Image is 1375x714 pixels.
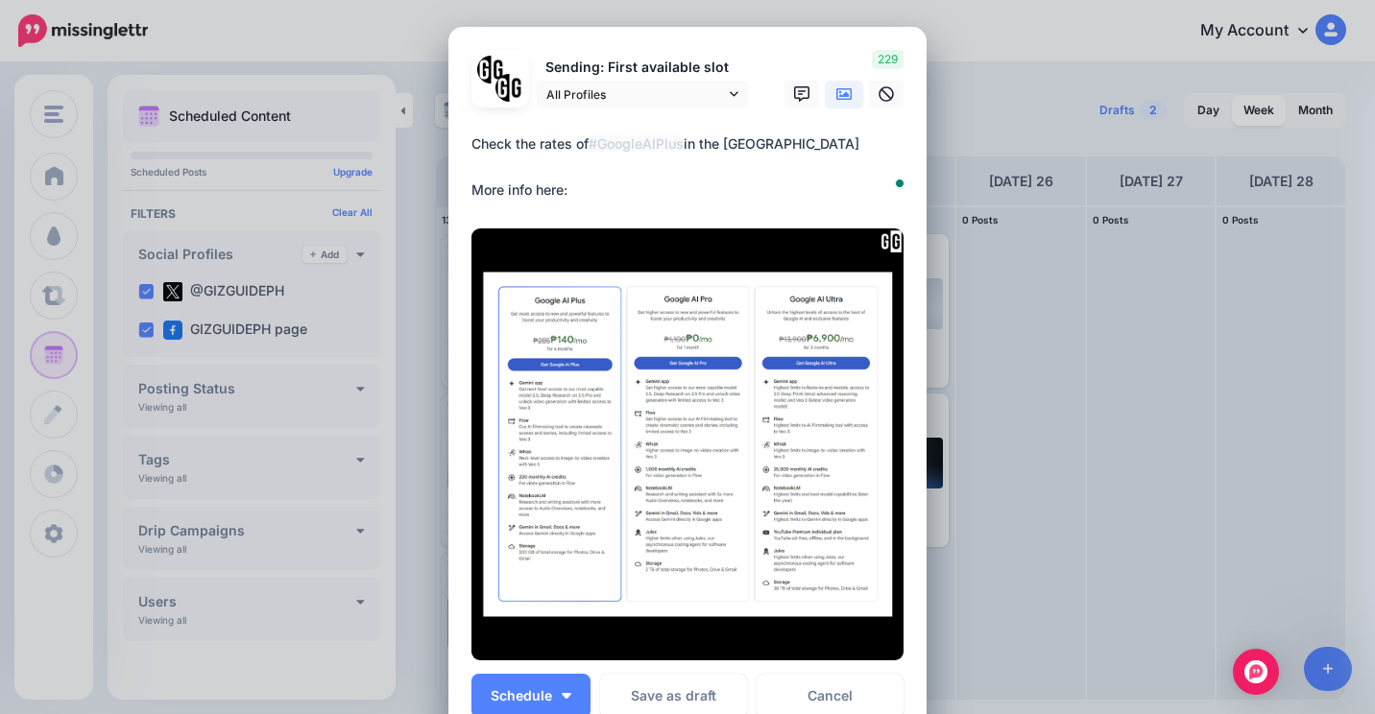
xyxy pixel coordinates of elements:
[537,57,748,79] p: Sending: First available slot
[471,228,904,660] img: 7MYQT2CCD7KLQQEBGO6BZBUW1KDCT49F.png
[872,50,904,69] span: 229
[495,74,523,102] img: JT5sWCfR-79925.png
[1233,649,1279,695] div: Open Intercom Messenger
[537,81,748,108] a: All Profiles
[491,689,552,702] span: Schedule
[562,693,571,699] img: arrow-down-white.png
[471,132,913,202] textarea: To enrich screen reader interactions, please activate Accessibility in Grammarly extension settings
[477,56,505,83] img: 353459792_649996473822713_4483302954317148903_n-bsa138318.png
[546,84,725,105] span: All Profiles
[471,132,913,202] div: Check the rates of in the [GEOGRAPHIC_DATA] More info here:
